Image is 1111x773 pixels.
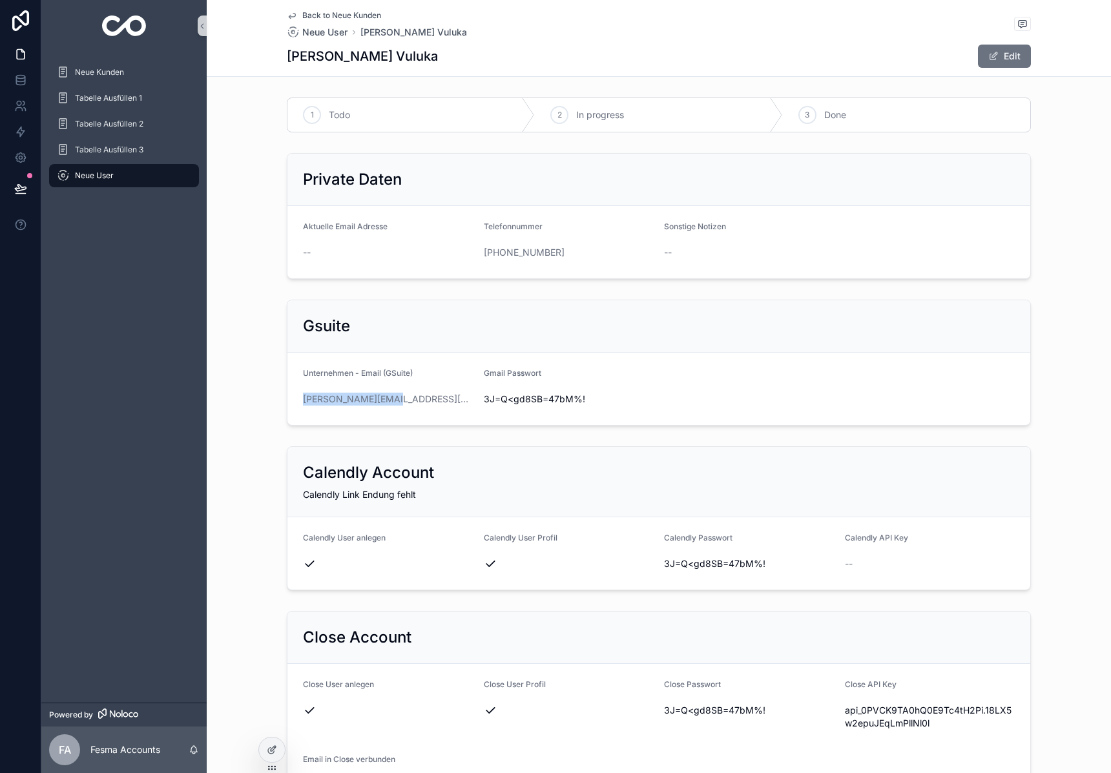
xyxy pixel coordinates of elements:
[287,10,381,21] a: Back to Neue Kunden
[49,710,93,720] span: Powered by
[287,47,438,65] h1: [PERSON_NAME] Vuluka
[664,704,835,717] span: 3J=Q<gd8SB=47bM%!
[303,679,374,689] span: Close User anlegen
[845,557,853,570] span: --
[805,110,809,120] span: 3
[75,67,124,77] span: Neue Kunden
[49,138,199,161] a: Tabelle Ausfüllen 3
[303,316,350,336] h2: Gsuite
[664,222,726,231] span: Sonstige Notizen
[303,489,416,500] span: Calendly Link Endung fehlt
[978,45,1031,68] button: Edit
[824,108,846,121] span: Done
[41,703,207,727] a: Powered by
[49,112,199,136] a: Tabelle Ausfüllen 2
[59,742,71,758] span: FA
[90,743,160,756] p: Fesma Accounts
[845,533,908,542] span: Calendly API Key
[360,26,467,39] a: [PERSON_NAME] Vuluka
[329,108,350,121] span: Todo
[664,246,672,259] span: --
[302,26,348,39] span: Neue User
[845,704,1015,730] span: api_0PVCK9TA0hQ0E9Tc4tH2Pi.18LX5w2epuJEqLmPllNl0l
[41,52,207,204] div: scrollable content
[303,627,411,648] h2: Close Account
[102,15,147,36] img: App logo
[303,393,473,406] a: [PERSON_NAME][EMAIL_ADDRESS][DOMAIN_NAME]
[484,679,546,689] span: Close User Profil
[303,462,434,483] h2: Calendly Account
[303,533,386,542] span: Calendly User anlegen
[303,368,413,378] span: Unternehmen - Email (GSuite)
[557,110,562,120] span: 2
[75,93,142,103] span: Tabelle Ausfüllen 1
[303,754,395,764] span: Email in Close verbunden
[664,533,732,542] span: Calendly Passwort
[287,26,348,39] a: Neue User
[49,87,199,110] a: Tabelle Ausfüllen 1
[75,170,114,181] span: Neue User
[845,679,897,689] span: Close API Key
[311,110,314,120] span: 1
[484,222,543,231] span: Telefonnummer
[302,10,381,21] span: Back to Neue Kunden
[664,557,835,570] span: 3J=Q<gd8SB=47bM%!
[75,145,143,155] span: Tabelle Ausfüllen 3
[484,368,541,378] span: Gmail Passwort
[303,246,311,259] span: --
[484,533,557,542] span: Calendly User Profil
[484,246,565,259] a: [PHONE_NUMBER]
[75,119,143,129] span: Tabelle Ausfüllen 2
[303,169,402,190] h2: Private Daten
[303,222,388,231] span: Aktuelle Email Adresse
[49,61,199,84] a: Neue Kunden
[49,164,199,187] a: Neue User
[664,679,721,689] span: Close Passwort
[576,108,624,121] span: In progress
[484,393,654,406] span: 3J=Q<gd8SB=47bM%!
